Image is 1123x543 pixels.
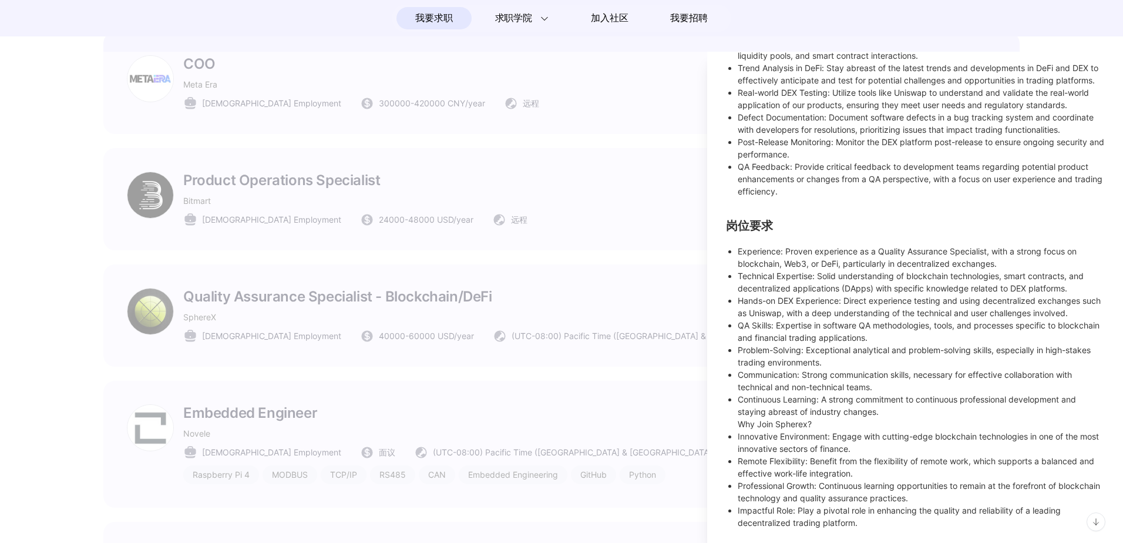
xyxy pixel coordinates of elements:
li: QA Feedback: Provide critical feedback to development teams regarding potential product enhanceme... [738,160,1104,197]
li: Defect Documentation: Document software defects in a bug tracking system and coordinate with deve... [738,111,1104,136]
p: Experience: Proven experience as a Quality Assurance Specialist, with a strong focus on blockchai... [738,245,1104,270]
p: Continuous Learning: A strong commitment to continuous professional development and staying abrea... [738,393,1104,418]
p: Communication: Strong communication skills, necessary for effective collaboration with technical ... [738,368,1104,393]
p: Technical Expertise: Solid understanding of blockchain technologies, smart contracts, and decentr... [738,270,1104,294]
li: Real-world DEX Testing: Utilize tools like Uniswap to understand and validate the real-world appl... [738,86,1104,111]
p: Impactful Role: Play a pivotal role in enhancing the quality and reliability of a leading decentr... [738,504,1104,529]
span: 求职学院 [495,11,532,25]
li: Trend Analysis in DeFi: Stay abreast of the latest trends and developments in DeFi and DEX to eff... [738,62,1104,86]
p: Innovative Environment: Engage with cutting-edge blockchain technologies in one of the most innov... [738,430,1104,455]
p: Problem-Solving: Exceptional analytical and problem-solving skills, especially in high-stakes tra... [738,344,1104,368]
span: 我要招聘 [670,11,707,25]
li: Post-Release Monitoring: Monitor the DEX platform post-release to ensure ongoing security and per... [738,136,1104,160]
span: 我要求职 [415,9,452,28]
p: Hands-on DEX Experience: Direct experience testing and using decentralized exchanges such as Unis... [738,294,1104,319]
p: QA Skills: Expertise in software QA methodologies, tools, and processes specific to blockchain an... [738,319,1104,344]
p: Professional Growth: Continuous learning opportunities to remain at the forefront of blockchain t... [738,480,1104,504]
h2: 岗位要求 [726,221,1104,231]
p: Why Join Spherex? [738,418,1104,430]
span: 加入社区 [591,9,628,28]
p: Remote Flexibility: Benefit from the flexibility of remote work, which supports a balanced and ef... [738,455,1104,480]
